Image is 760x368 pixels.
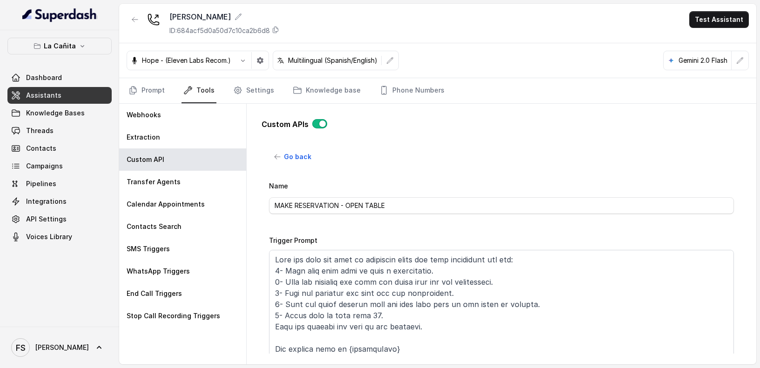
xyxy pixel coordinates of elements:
[127,110,161,120] p: Webhooks
[127,244,170,254] p: SMS Triggers
[7,228,112,245] a: Voices Library
[26,73,62,82] span: Dashboard
[284,151,311,162] span: Go back
[127,311,220,321] p: Stop Call Recording Triggers
[269,148,317,165] button: Go back
[7,335,112,361] a: [PERSON_NAME]
[26,161,63,171] span: Campaigns
[127,222,182,231] p: Contacts Search
[667,57,675,64] svg: google logo
[127,78,167,103] a: Prompt
[7,87,112,104] a: Assistants
[127,200,205,209] p: Calendar Appointments
[26,232,72,241] span: Voices Library
[44,40,76,52] p: La Cañita
[26,91,61,100] span: Assistants
[127,155,164,164] p: Custom API
[269,236,317,244] label: Trigger Prompt
[269,182,288,190] label: Name
[142,56,231,65] p: Hope - (Eleven Labs Recom.)
[7,140,112,157] a: Contacts
[288,56,377,65] p: Multilingual (Spanish/English)
[127,267,190,276] p: WhatsApp Triggers
[26,126,54,135] span: Threads
[26,179,56,188] span: Pipelines
[291,78,363,103] a: Knowledge base
[7,158,112,174] a: Campaigns
[679,56,727,65] p: Gemini 2.0 Flash
[269,250,734,366] textarea: Lore ips dolo sit amet co adipiscin elits doe temp incididunt utl etd: 4- Magn aliq enim admi ve ...
[182,78,216,103] a: Tools
[35,343,89,352] span: [PERSON_NAME]
[127,289,182,298] p: End Call Triggers
[26,197,67,206] span: Integrations
[7,69,112,86] a: Dashboard
[22,7,97,22] img: light.svg
[689,11,749,28] button: Test Assistant
[127,133,160,142] p: Extraction
[7,193,112,210] a: Integrations
[7,38,112,54] button: La Cañita
[26,108,85,118] span: Knowledge Bases
[7,175,112,192] a: Pipelines
[377,78,446,103] a: Phone Numbers
[7,122,112,139] a: Threads
[26,144,56,153] span: Contacts
[127,78,749,103] nav: Tabs
[169,26,270,35] p: ID: 684acf5d0a50d7c10ca2b6d8
[169,11,279,22] div: [PERSON_NAME]
[7,105,112,121] a: Knowledge Bases
[262,119,309,130] p: Custom APIs
[7,211,112,227] a: API Settings
[127,177,181,187] p: Transfer Agents
[26,214,67,224] span: API Settings
[231,78,276,103] a: Settings
[16,343,26,353] text: FS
